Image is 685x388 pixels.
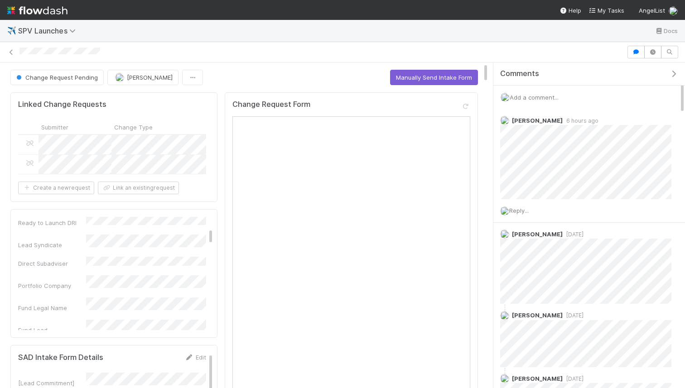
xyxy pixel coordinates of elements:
[232,100,310,109] h5: Change Request Form
[500,69,539,78] span: Comments
[18,378,86,388] div: [Lead Commitment]
[501,93,510,102] img: avatar_0a9e60f7-03da-485c-bb15-a40c44fcec20.png
[589,6,624,15] a: My Tasks
[510,94,559,101] span: Add a comment...
[18,281,86,290] div: Portfolio Company
[512,375,563,382] span: [PERSON_NAME]
[500,116,509,125] img: avatar_0a9e60f7-03da-485c-bb15-a40c44fcec20.png
[18,100,106,109] h5: Linked Change Requests
[669,6,678,15] img: avatar_0a9e60f7-03da-485c-bb15-a40c44fcec20.png
[18,259,86,268] div: Direct Subadviser
[18,353,103,362] h5: SAD Intake Form Details
[563,375,584,382] span: [DATE]
[500,374,509,383] img: avatar_04f2f553-352a-453f-b9fb-c6074dc60769.png
[512,117,563,124] span: [PERSON_NAME]
[500,206,509,216] img: avatar_0a9e60f7-03da-485c-bb15-a40c44fcec20.png
[563,312,584,319] span: [DATE]
[390,70,478,85] button: Manually Send Intake Form
[655,25,678,36] a: Docs
[185,354,206,361] a: Edit
[500,311,509,320] img: avatar_04f2f553-352a-453f-b9fb-c6074dc60769.png
[41,123,68,132] span: Submitter
[589,7,624,14] span: My Tasks
[7,3,68,18] img: logo-inverted-e16ddd16eac7371096b0.svg
[98,182,179,194] button: Link an existingrequest
[18,303,86,312] div: Fund Legal Name
[500,230,509,239] img: avatar_0a9e60f7-03da-485c-bb15-a40c44fcec20.png
[18,26,80,35] span: SPV Launches
[114,123,153,132] span: Change Type
[18,218,86,227] div: Ready to Launch DRI
[7,27,16,34] span: ✈️
[18,326,86,335] div: Fund Lead
[512,311,563,319] span: [PERSON_NAME]
[512,230,563,238] span: [PERSON_NAME]
[18,240,86,249] div: Lead Syndicate
[563,117,598,124] span: 6 hours ago
[560,6,581,15] div: Help
[563,231,584,238] span: [DATE]
[509,207,529,214] span: Reply...
[18,182,94,194] button: Create a newrequest
[639,7,665,14] span: AngelList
